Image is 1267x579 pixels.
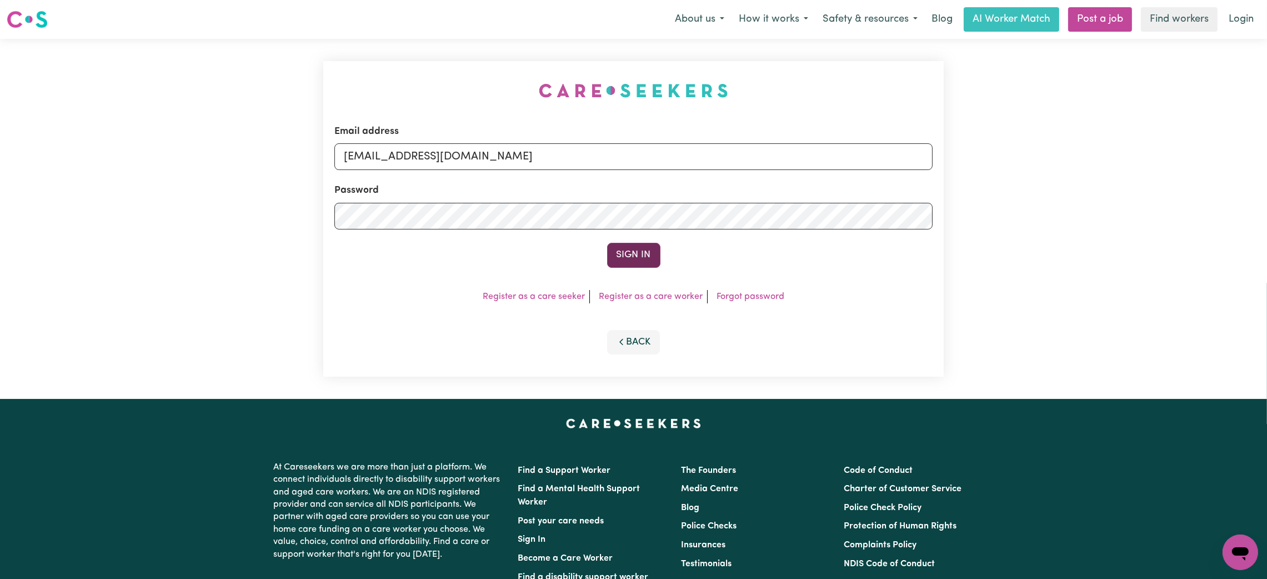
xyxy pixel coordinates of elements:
[844,466,913,475] a: Code of Conduct
[518,554,613,563] a: Become a Care Worker
[681,503,699,512] a: Blog
[925,7,959,32] a: Blog
[607,330,660,355] button: Back
[599,292,703,301] a: Register as a care worker
[844,503,922,512] a: Police Check Policy
[274,457,505,565] p: At Careseekers we are more than just a platform. We connect individuals directly to disability su...
[717,292,784,301] a: Forgot password
[844,485,961,493] a: Charter of Customer Service
[681,466,736,475] a: The Founders
[732,8,815,31] button: How it works
[7,9,48,29] img: Careseekers logo
[334,124,399,139] label: Email address
[681,560,732,568] a: Testimonials
[815,8,925,31] button: Safety & resources
[681,485,738,493] a: Media Centre
[1223,535,1258,570] iframe: Button to launch messaging window, conversation in progress
[7,7,48,32] a: Careseekers logo
[1068,7,1132,32] a: Post a job
[1141,7,1218,32] a: Find workers
[844,541,917,550] a: Complaints Policy
[964,7,1059,32] a: AI Worker Match
[518,466,611,475] a: Find a Support Worker
[607,243,660,267] button: Sign In
[1222,7,1260,32] a: Login
[844,522,956,531] a: Protection of Human Rights
[518,485,640,507] a: Find a Mental Health Support Worker
[668,8,732,31] button: About us
[518,517,604,526] a: Post your care needs
[566,419,701,428] a: Careseekers home page
[334,143,933,170] input: Email address
[518,535,546,544] a: Sign In
[681,522,737,531] a: Police Checks
[844,560,935,568] a: NDIS Code of Conduct
[681,541,725,550] a: Insurances
[334,183,379,198] label: Password
[483,292,585,301] a: Register as a care seeker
